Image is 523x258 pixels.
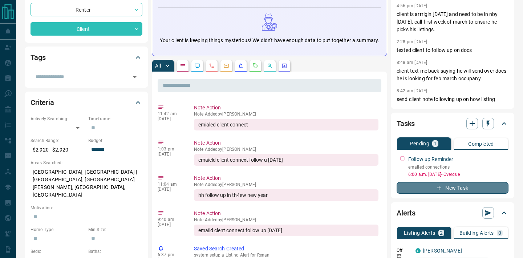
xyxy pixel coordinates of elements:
[223,63,229,69] svg: Emails
[194,189,378,201] div: hh follow up in th4ew new year
[194,63,200,69] svg: Lead Browsing Activity
[158,152,183,157] p: [DATE]
[194,182,378,187] p: Note Added by [PERSON_NAME]
[267,63,273,69] svg: Opportunities
[194,245,378,253] p: Saved Search Created
[408,156,453,163] p: Follow up Reminder
[194,139,378,147] p: Note Action
[158,182,183,187] p: 11:04 am
[397,204,508,222] div: Alerts
[252,63,258,69] svg: Requests
[397,67,508,82] p: client text me back saying he will send over docs he is looking for feb march occupany.
[31,166,142,201] p: [GEOGRAPHIC_DATA], [GEOGRAPHIC_DATA] | [GEOGRAPHIC_DATA], [GEOGRAPHIC_DATA][PERSON_NAME], [GEOGRA...
[31,137,85,144] p: Search Range:
[397,182,508,194] button: New Task
[158,116,183,121] p: [DATE]
[31,160,142,166] p: Areas Searched:
[160,37,379,44] p: Your client is keeping things mysterious! We didn't have enough data to put together a summary.
[88,116,142,122] p: Timeframe:
[468,141,494,146] p: Completed
[88,137,142,144] p: Budget:
[31,22,142,36] div: Client
[423,248,462,254] a: [PERSON_NAME]
[498,230,501,235] p: 0
[194,210,378,217] p: Note Action
[31,144,85,156] p: $2,920 - $2,920
[397,118,415,129] h2: Tasks
[397,88,427,93] p: 8:42 am [DATE]
[408,171,508,178] p: 6:00 a.m. [DATE] - Overdue
[88,226,142,233] p: Min Size:
[158,146,183,152] p: 1:03 pm
[434,141,437,146] p: 1
[31,116,85,122] p: Actively Searching:
[281,63,287,69] svg: Agent Actions
[408,164,508,170] p: emailed connections
[31,226,85,233] p: Home Type:
[180,63,186,69] svg: Notes
[158,111,183,116] p: 11:42 am
[397,47,508,54] p: texted client to follow up on docs
[155,63,161,68] p: All
[31,3,142,16] div: Renter
[397,3,427,8] p: 4:56 pm [DATE]
[31,49,142,66] div: Tags
[88,248,142,255] p: Baths:
[158,222,183,227] p: [DATE]
[410,141,429,146] p: Pending
[194,104,378,112] p: Note Action
[459,230,494,235] p: Building Alerts
[158,252,183,257] p: 6:37 pm
[397,60,427,65] p: 8:48 am [DATE]
[31,97,54,108] h2: Criteria
[31,248,85,255] p: Beds:
[415,248,421,253] div: condos.ca
[397,207,415,219] h2: Alerts
[397,96,508,118] p: send client note following up on how listing alerts are coming in and documents. followup in a we...
[158,217,183,222] p: 9:40 am
[194,225,378,236] div: emaild clent connect follow up [DATE]
[194,253,378,258] p: system setup a Listing Alert for Renan
[440,230,443,235] p: 2
[194,154,378,166] div: emaield client connext follow u [DATE]
[238,63,244,69] svg: Listing Alerts
[397,115,508,132] div: Tasks
[397,39,427,44] p: 2:28 pm [DATE]
[194,147,378,152] p: Note Added by [PERSON_NAME]
[397,247,411,254] p: Off
[158,187,183,192] p: [DATE]
[397,11,508,33] p: client is arrrigin [DATE] and need to be in nby [DATE]. call first week of march to ensure he pic...
[209,63,215,69] svg: Calls
[404,230,435,235] p: Listing Alerts
[31,205,142,211] p: Motivation:
[31,52,45,63] h2: Tags
[194,112,378,117] p: Note Added by [PERSON_NAME]
[194,119,378,130] div: emialed client connect
[194,174,378,182] p: Note Action
[194,217,378,222] p: Note Added by [PERSON_NAME]
[130,72,140,82] button: Open
[31,94,142,111] div: Criteria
